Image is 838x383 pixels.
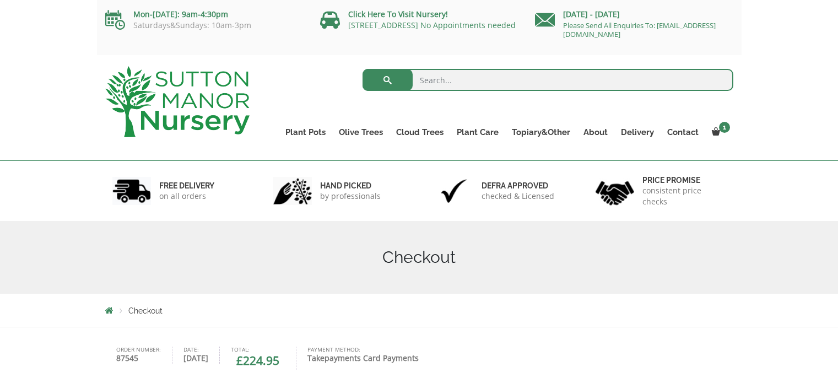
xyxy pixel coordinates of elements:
a: Cloud Trees [390,125,450,140]
img: 2.jpg [273,177,312,205]
strong: [DATE] [183,352,208,364]
h6: FREE DELIVERY [159,181,214,191]
img: 3.jpg [435,177,473,205]
a: Delivery [614,125,661,140]
a: 1 [705,125,733,140]
p: Mon-[DATE]: 9am-4:30pm [105,8,304,21]
p: on all orders [159,191,214,202]
input: Search... [363,69,733,91]
img: 4.jpg [596,174,634,208]
li: Order number: [116,347,172,364]
p: [DATE] - [DATE] [535,8,733,21]
p: by professionals [320,191,381,202]
a: Olive Trees [332,125,390,140]
span: 224.95 [236,353,279,368]
p: Saturdays&Sundays: 10am-3pm [105,21,304,30]
li: Payment method: [307,347,430,364]
li: Date: [183,347,220,364]
img: logo [105,66,250,137]
strong: Takepayments Card Payments [307,352,419,364]
p: checked & Licensed [482,191,554,202]
a: Contact [661,125,705,140]
li: Total: [231,347,296,370]
a: Topiary&Other [505,125,577,140]
a: Click Here To Visit Nursery! [348,9,448,19]
a: About [577,125,614,140]
span: 1 [719,122,730,133]
h1: Checkout [105,247,733,267]
span: Checkout [128,306,163,315]
a: [STREET_ADDRESS] No Appointments needed [348,20,516,30]
strong: 87545 [116,352,161,364]
a: Please Send All Enquiries To: [EMAIL_ADDRESS][DOMAIN_NAME] [563,20,716,39]
a: Plant Pots [279,125,332,140]
h6: Defra approved [482,181,554,191]
img: 1.jpg [112,177,151,205]
h6: hand picked [320,181,381,191]
h6: Price promise [642,175,726,185]
nav: Breadcrumbs [105,306,733,315]
a: Plant Care [450,125,505,140]
p: consistent price checks [642,185,726,207]
span: £ [236,353,243,368]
